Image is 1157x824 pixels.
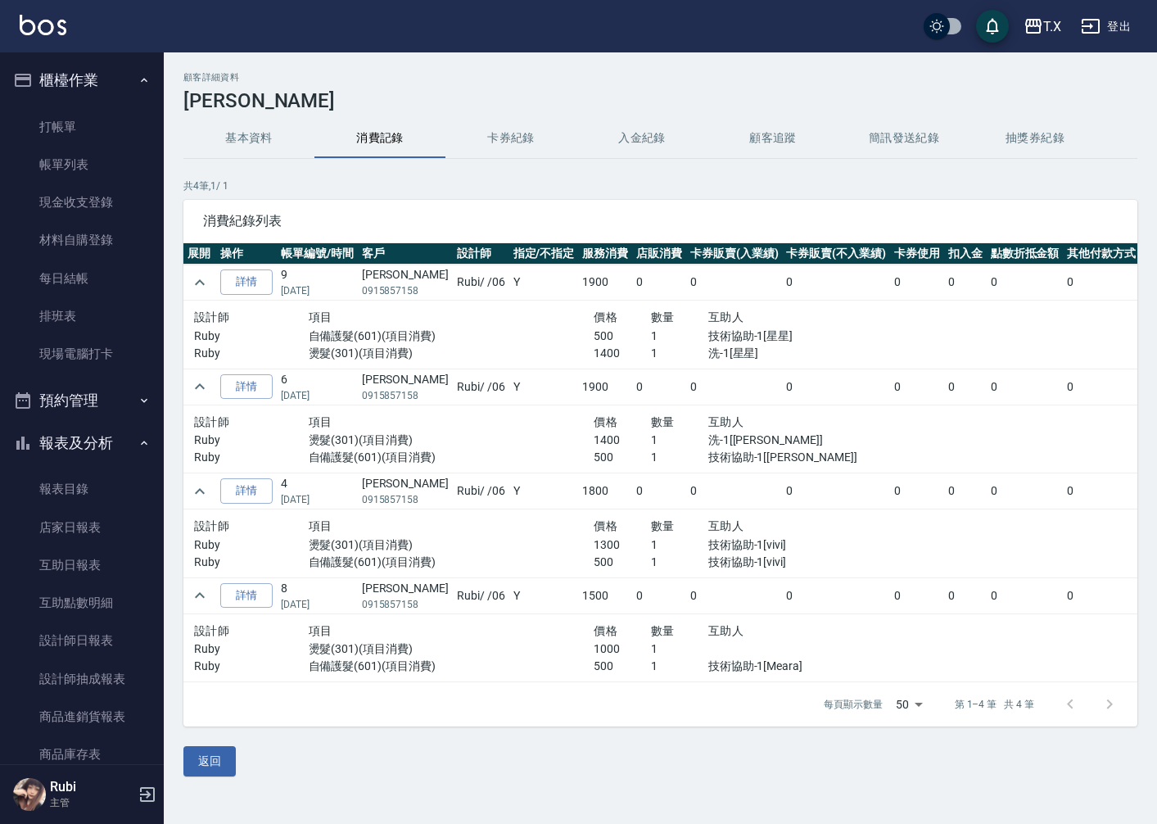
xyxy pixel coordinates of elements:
span: 數量 [651,415,675,428]
span: 設計師 [194,310,229,324]
span: 互助人 [708,624,743,637]
td: Rubi / /06 [453,473,509,509]
button: expand row [188,270,212,295]
td: 9 [277,265,358,301]
button: expand row [188,583,212,608]
p: 1 [651,658,708,675]
td: Rubi / /06 [453,369,509,405]
div: T.X [1043,16,1061,37]
h5: Rubi [50,779,133,795]
p: Ruby [194,658,309,675]
td: 8 [277,577,358,613]
td: 0 [632,369,686,405]
th: 指定/不指定 [509,243,579,265]
td: 1900 [578,369,632,405]
p: Ruby [194,537,309,554]
p: 500 [594,449,651,466]
a: 商品進銷貨報表 [7,698,157,736]
td: 0 [944,369,987,405]
span: 項目 [309,310,332,324]
p: 燙髮(301)(項目消費) [309,432,594,449]
a: 每日結帳 [7,260,157,297]
button: expand row [188,479,212,504]
p: 每頁顯示數量 [824,697,883,712]
a: 報表目錄 [7,470,157,508]
th: 卡券使用 [890,243,944,265]
a: 打帳單 [7,108,157,146]
p: 1 [651,328,708,345]
a: 詳情 [220,478,273,504]
th: 操作 [216,243,277,265]
p: 技術協助-1[vivi] [708,537,879,554]
p: [DATE] [281,388,354,403]
span: 數量 [651,624,675,637]
button: 登出 [1074,11,1137,42]
th: 其他付款方式 [1063,243,1140,265]
td: 0 [632,473,686,509]
span: 數量 [651,519,675,532]
span: 設計師 [194,519,229,532]
button: 簡訊發送紀錄 [838,119,969,158]
span: 項目 [309,624,332,637]
p: 1 [651,537,708,554]
th: 卡券販賣(入業績) [686,243,783,265]
a: 詳情 [220,374,273,400]
p: 500 [594,554,651,571]
span: 數量 [651,310,675,324]
th: 客戶 [358,243,453,265]
p: 燙髮(301)(項目消費) [309,345,594,362]
td: 0 [944,473,987,509]
button: expand row [188,374,212,399]
td: 0 [1063,265,1140,301]
td: 0 [987,577,1064,613]
th: 店販消費 [632,243,686,265]
a: 設計師日報表 [7,622,157,659]
a: 現金收支登錄 [7,183,157,221]
th: 帳單編號/時間 [277,243,358,265]
td: Y [509,369,579,405]
td: [PERSON_NAME] [358,265,453,301]
a: 店家日報表 [7,509,157,546]
p: 技術協助-1[星星] [708,328,879,345]
th: 卡券販賣(不入業績) [782,243,890,265]
td: 0 [890,577,944,613]
a: 帳單列表 [7,146,157,183]
td: 0 [686,577,783,613]
td: 1500 [578,577,632,613]
span: 消費紀錄列表 [203,213,1118,229]
td: 0 [987,369,1064,405]
p: [DATE] [281,597,354,612]
span: 項目 [309,519,332,532]
td: 0 [890,369,944,405]
p: 1000 [594,641,651,658]
button: 抽獎券紀錄 [969,119,1101,158]
td: 0 [890,265,944,301]
td: [PERSON_NAME] [358,473,453,509]
td: 4 [277,473,358,509]
span: 設計師 [194,415,229,428]
button: 消費記錄 [314,119,445,158]
a: 現場電腦打卡 [7,335,157,373]
th: 點數折抵金額 [987,243,1064,265]
a: 材料自購登錄 [7,221,157,259]
p: Ruby [194,554,309,571]
p: 燙髮(301)(項目消費) [309,537,594,554]
td: 0 [1063,473,1140,509]
a: 設計師抽成報表 [7,660,157,698]
p: 1400 [594,345,651,362]
button: 卡券紀錄 [445,119,576,158]
p: 共 4 筆, 1 / 1 [183,179,1137,193]
td: 0 [632,265,686,301]
td: 1900 [578,265,632,301]
p: 1400 [594,432,651,449]
p: 第 1–4 筆 共 4 筆 [955,697,1034,712]
td: 6 [277,369,358,405]
p: [DATE] [281,283,354,298]
p: 1300 [594,537,651,554]
p: 0915857158 [362,283,449,298]
span: 價格 [594,310,617,324]
a: 排班表 [7,297,157,335]
button: 返回 [183,746,236,776]
p: 500 [594,658,651,675]
span: 設計師 [194,624,229,637]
